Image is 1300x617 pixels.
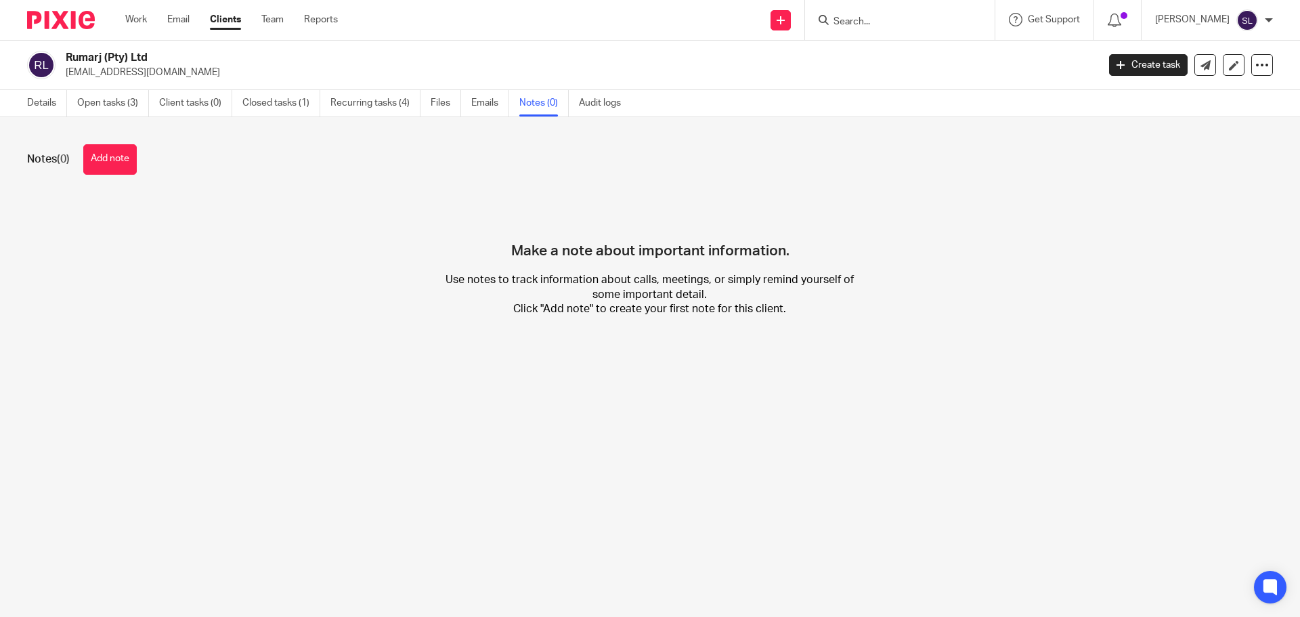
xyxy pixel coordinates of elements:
[261,13,284,26] a: Team
[159,90,232,116] a: Client tasks (0)
[57,154,70,165] span: (0)
[1236,9,1258,31] img: svg%3E
[471,90,509,116] a: Emails
[27,11,95,29] img: Pixie
[77,90,149,116] a: Open tasks (3)
[511,195,789,260] h4: Make a note about important information.
[27,152,70,167] h1: Notes
[304,13,338,26] a: Reports
[66,66,1089,79] p: [EMAIL_ADDRESS][DOMAIN_NAME]
[442,273,857,316] p: Use notes to track information about calls, meetings, or simply remind yourself of some important...
[125,13,147,26] a: Work
[579,90,631,116] a: Audit logs
[832,16,954,28] input: Search
[242,90,320,116] a: Closed tasks (1)
[519,90,569,116] a: Notes (0)
[330,90,420,116] a: Recurring tasks (4)
[1109,54,1188,76] a: Create task
[1028,15,1080,24] span: Get Support
[1155,13,1230,26] p: [PERSON_NAME]
[167,13,190,26] a: Email
[83,144,137,175] button: Add note
[431,90,461,116] a: Files
[66,51,884,65] h2: Rumarj (Pty) Ltd
[210,13,241,26] a: Clients
[27,90,67,116] a: Details
[27,51,56,79] img: svg%3E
